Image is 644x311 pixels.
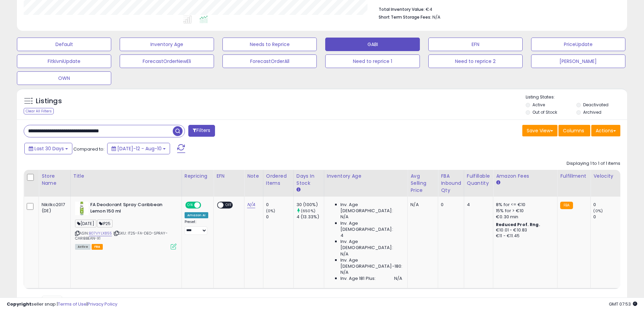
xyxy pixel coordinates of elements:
[496,202,552,208] div: 8% for <= €10
[296,187,301,193] small: Days In Stock.
[441,202,459,208] div: 0
[609,301,637,307] span: 2025-09-10 07:53 GMT
[185,212,208,218] div: Amazon AI
[75,202,176,249] div: ASIN:
[247,201,255,208] a: N/A
[222,38,317,51] button: Needs to Reprice
[428,38,523,51] button: EFN
[379,14,431,20] b: Short Term Storage Fees:
[593,173,618,180] div: Velocity
[340,257,402,269] span: Inv. Age [DEMOGRAPHIC_DATA]-180:
[428,54,523,68] button: Need to reprice 2
[186,202,194,208] span: ON
[532,109,557,115] label: Out of Stock
[73,173,179,180] div: Title
[340,202,402,214] span: Inv. Age [DEMOGRAPHIC_DATA]:
[441,173,461,194] div: FBA inbound Qty
[58,301,87,307] a: Terms of Use
[222,54,317,68] button: ForecastOrderAll
[567,160,620,167] div: Displaying 1 to 1 of 1 items
[17,38,111,51] button: Default
[185,220,208,235] div: Preset:
[301,208,315,214] small: (650%)
[340,269,349,275] span: N/A
[75,202,89,215] img: 3124KyYwLjL._SL40_.jpg
[75,230,168,241] span: | SKU: IT25-FA-DEO-SPRAY-CARIBBEAN-X1
[340,232,343,239] span: 4
[188,125,215,137] button: Filters
[7,301,117,308] div: seller snap | |
[325,54,420,68] button: Need to reprice 1
[266,202,293,208] div: 0
[496,208,552,214] div: 15% for > €10
[531,54,625,68] button: [PERSON_NAME]
[296,202,324,208] div: 30 (100%)
[42,202,65,214] div: Nikilko2017 (DE)
[496,173,554,180] div: Amazon Fees
[496,180,500,186] small: Amazon Fees.
[340,251,349,257] span: N/A
[34,145,64,152] span: Last 30 Days
[558,125,590,136] button: Columns
[394,275,402,282] span: N/A
[120,38,214,51] button: Inventory Age
[340,220,402,232] span: Inv. Age [DEMOGRAPHIC_DATA]:
[296,214,324,220] div: 4 (13.33%)
[17,71,111,85] button: OWN
[496,233,552,239] div: €11 - €11.45
[200,202,211,208] span: OFF
[24,143,72,154] button: Last 30 Days
[73,146,104,152] span: Compared to:
[531,38,625,51] button: PriceUpdate
[467,202,488,208] div: 4
[496,222,540,227] b: Reduced Prof. Rng.
[36,96,62,106] h5: Listings
[526,94,627,101] p: Listing States:
[522,125,557,136] button: Save View
[89,230,112,236] a: B07VYLX855
[216,173,241,180] div: EFN
[92,244,103,250] span: FBA
[591,125,620,136] button: Actions
[340,214,349,220] span: N/A
[90,202,172,216] b: FA Deodorant Spray Caribbean Lemon 150 ml
[247,173,260,180] div: Note
[185,173,211,180] div: Repricing
[7,301,31,307] strong: Copyright
[593,202,621,208] div: 0
[532,102,545,108] label: Active
[266,173,291,187] div: Ordered Items
[266,214,293,220] div: 0
[88,301,117,307] a: Privacy Policy
[593,214,621,220] div: 0
[17,54,111,68] button: FitkivniUpdate
[379,5,615,13] li: €4
[117,145,162,152] span: [DATE]-12 - Aug-10
[379,6,425,12] b: Total Inventory Value:
[266,208,276,214] small: (0%)
[340,239,402,251] span: Inv. Age [DEMOGRAPHIC_DATA]:
[325,38,420,51] button: GABI
[97,220,113,227] span: IP25
[410,202,433,208] div: N/A
[327,173,405,180] div: Inventory Age
[296,173,321,187] div: Days In Stock
[223,202,234,208] span: OFF
[563,127,584,134] span: Columns
[467,173,490,187] div: Fulfillable Quantity
[496,227,552,233] div: €10.01 - €10.83
[432,14,440,20] span: N/A
[496,214,552,220] div: €0.30 min
[75,244,91,250] span: All listings currently available for purchase on Amazon
[120,54,214,68] button: ForecastOrderNewEli
[583,109,601,115] label: Archived
[24,108,54,114] div: Clear All Filters
[560,173,588,180] div: Fulfillment
[75,220,96,227] span: [DATE]
[560,202,573,209] small: FBA
[42,173,68,187] div: Store Name
[583,102,609,108] label: Deactivated
[107,143,170,154] button: [DATE]-12 - Aug-10
[340,275,376,282] span: Inv. Age 181 Plus:
[410,173,435,194] div: Avg Selling Price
